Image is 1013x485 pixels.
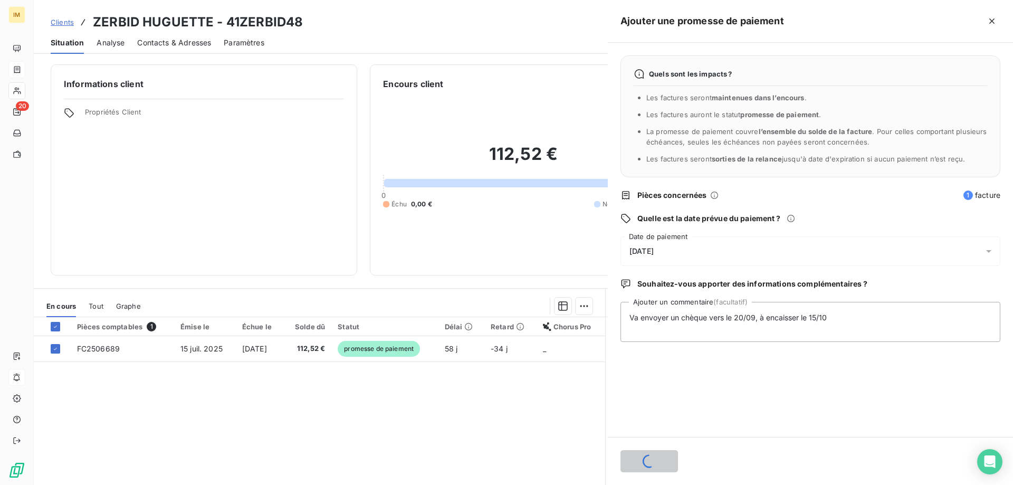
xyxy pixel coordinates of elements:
[977,449,1002,474] div: Open Intercom Messenger
[649,70,732,78] span: Quels sont les impacts ?
[637,279,867,289] span: Souhaitez-vous apporter des informations complémentaires ?
[963,190,1000,201] span: facture
[646,110,821,119] span: Les factures auront le statut .
[740,110,819,119] span: promesse de paiement
[620,302,1000,342] textarea: Va envoyer un chèque vers le 20/09, à encaisser le 15/10
[620,14,784,28] h5: Ajouter une promesse de paiement
[712,155,782,163] span: sorties de la relance
[646,155,965,163] span: Les factures seront jusqu'à date d'expiration si aucun paiement n’est reçu.
[637,190,707,201] span: Pièces concernées
[620,450,678,472] button: Ajouter
[629,247,654,255] span: [DATE]
[646,127,987,146] span: La promesse de paiement couvre . Pour celles comportant plusieurs échéances, seules les échéances...
[759,127,873,136] span: l’ensemble du solde de la facture
[712,93,805,102] span: maintenues dans l’encours
[646,93,807,102] span: Les factures seront .
[963,191,973,200] span: 1
[637,213,780,224] span: Quelle est la date prévue du paiement ?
